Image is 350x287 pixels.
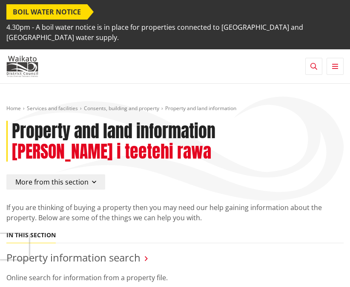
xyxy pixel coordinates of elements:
span: Property and land information [165,105,236,112]
span: More from this section [15,177,89,187]
p: Online search for information from a property file. [6,273,344,283]
a: Home [6,105,21,112]
a: Consents, building and property [84,105,159,112]
h2: [PERSON_NAME] i teetehi rawa [12,141,211,162]
a: Services and facilities [27,105,78,112]
button: More from this section [6,174,105,190]
p: If you are thinking of buying a property then you may need our help gaining information about the... [6,202,344,223]
nav: breadcrumb [6,105,344,112]
span: 4.30pm - A boil water notice is in place for properties connected to [GEOGRAPHIC_DATA] and [GEOGR... [6,20,344,45]
span: BOIL WATER NOTICE [6,4,87,20]
img: Waikato District Council - Te Kaunihera aa Takiwaa o Waikato [6,56,38,77]
h5: In this section [6,232,56,239]
a: Property information search [6,250,141,264]
h1: Property and land information [12,121,215,141]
